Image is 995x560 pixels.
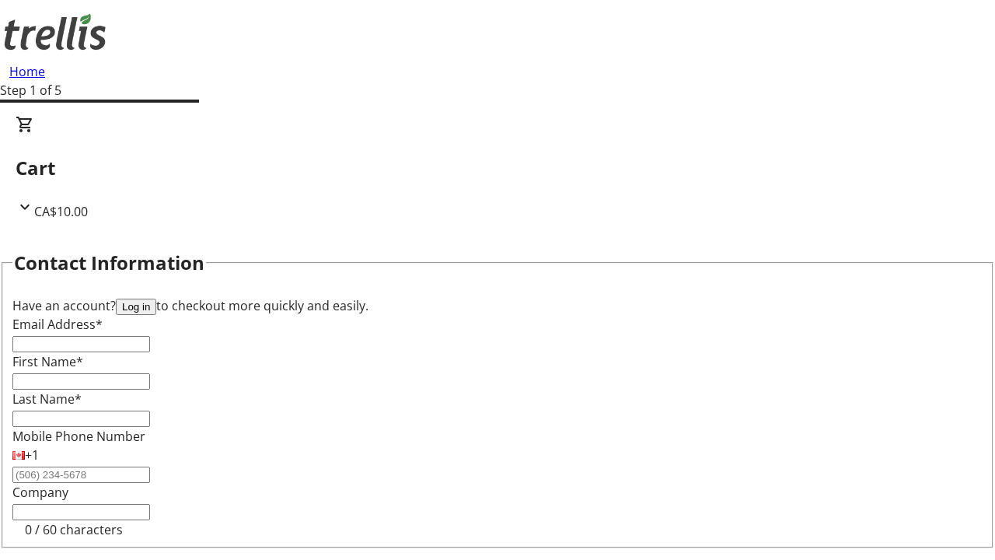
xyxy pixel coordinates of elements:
label: Email Address* [12,316,103,333]
h2: Cart [16,154,979,182]
div: Have an account? to checkout more quickly and easily. [12,296,983,315]
input: (506) 234-5678 [12,467,150,483]
span: CA$10.00 [34,203,88,220]
label: Company [12,484,68,501]
label: First Name* [12,353,83,370]
label: Mobile Phone Number [12,428,145,445]
label: Last Name* [12,390,82,408]
h2: Contact Information [14,249,204,277]
tr-character-limit: 0 / 60 characters [25,521,123,538]
div: CartCA$10.00 [16,115,979,221]
button: Log in [116,299,156,315]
